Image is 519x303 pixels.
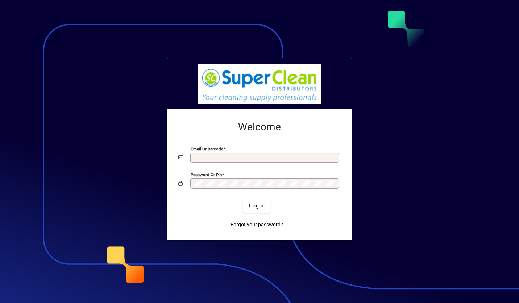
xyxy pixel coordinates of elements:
[191,146,223,151] mat-label: Email or Barcode
[178,121,341,133] h2: Welcome
[191,172,222,177] mat-label: Password or Pin
[231,221,283,229] span: Forgot your password?
[249,202,264,210] span: Login
[243,199,270,213] button: Login
[228,218,286,231] a: Forgot your password?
